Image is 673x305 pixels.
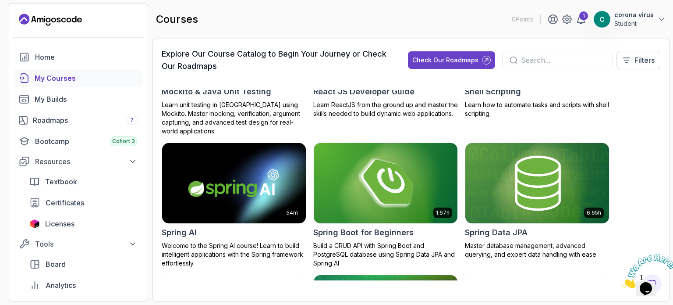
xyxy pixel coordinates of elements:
h2: Spring Data JPA [465,226,528,239]
a: Landing page [19,13,82,27]
img: Chat attention grabber [4,4,58,38]
button: user profile imagecorona virusStudent [593,11,666,28]
h3: Explore Our Course Catalog to Begin Your Journey or Check Our Roadmaps [162,48,392,72]
p: Learn how to automate tasks and scripts with shell scripting. [465,100,609,118]
a: board [24,255,142,273]
span: Licenses [45,219,74,229]
p: Learn unit testing in [GEOGRAPHIC_DATA] using Mockito. Master mocking, verification, argument cap... [162,100,306,136]
input: Search... [521,55,606,65]
a: analytics [24,276,142,294]
span: Certificates [46,197,84,208]
img: Spring Boot for Beginners card [310,141,461,226]
div: 1 [579,11,588,20]
span: 1 [4,4,7,11]
button: Resources [14,154,142,169]
a: home [14,48,142,66]
button: Check Our Roadmaps [408,51,495,69]
a: courses [14,69,142,87]
p: 54m [287,209,298,216]
button: Filters [616,51,660,69]
a: Spring Boot for Beginners card1.67hSpring Boot for BeginnersBuild a CRUD API with Spring Boot and... [313,143,458,268]
div: Home [35,52,137,62]
p: Welcome to the Spring AI course! Learn to build intelligent applications with the Spring framewor... [162,241,306,268]
p: 6.65h [587,209,601,216]
p: corona virus [614,11,654,19]
h2: Spring AI [162,226,197,239]
p: Learn ReactJS from the ground up and master the skills needed to build dynamic web applications. [313,100,458,118]
p: Filters [634,55,655,65]
span: 7 [130,117,134,124]
h2: Spring Boot for Beginners [313,226,414,239]
span: Analytics [46,280,76,291]
h2: React JS Developer Guide [313,86,414,98]
p: 1.67h [436,209,450,216]
a: builds [14,90,142,108]
div: Check Our Roadmaps [412,56,478,65]
a: licenses [24,215,142,233]
img: jetbrains icon [29,219,40,228]
div: Tools [35,239,137,249]
button: Tools [14,236,142,252]
a: certificates [24,194,142,212]
p: Build a CRUD API with Spring Boot and PostgreSQL database using Spring Data JPA and Spring AI [313,241,458,268]
a: 1 [576,14,586,25]
span: Cohort 3 [112,138,135,145]
a: Spring Data JPA card6.65hSpring Data JPAMaster database management, advanced querying, and expert... [465,143,609,259]
div: Resources [35,156,137,167]
div: Roadmaps [33,115,137,126]
a: textbook [24,173,142,190]
div: My Courses [35,73,137,83]
h2: courses [156,12,198,26]
span: Board [46,259,66,269]
h2: Shell Scripting [465,86,521,98]
p: 0 Points [512,15,533,24]
div: My Builds [35,94,137,104]
img: Spring AI card [162,143,306,224]
span: Textbook [45,176,77,187]
a: Spring AI card54mSpring AIWelcome to the Spring AI course! Learn to build intelligent application... [162,143,306,268]
div: Bootcamp [35,136,137,147]
p: Master database management, advanced querying, and expert data handling with ease [465,241,609,259]
p: Student [614,19,654,28]
iframe: chat widget [619,250,673,292]
a: roadmaps [14,111,142,129]
h2: Mockito & Java Unit Testing [162,86,271,98]
img: Spring Data JPA card [465,143,609,224]
img: user profile image [594,11,610,28]
a: bootcamp [14,133,142,150]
